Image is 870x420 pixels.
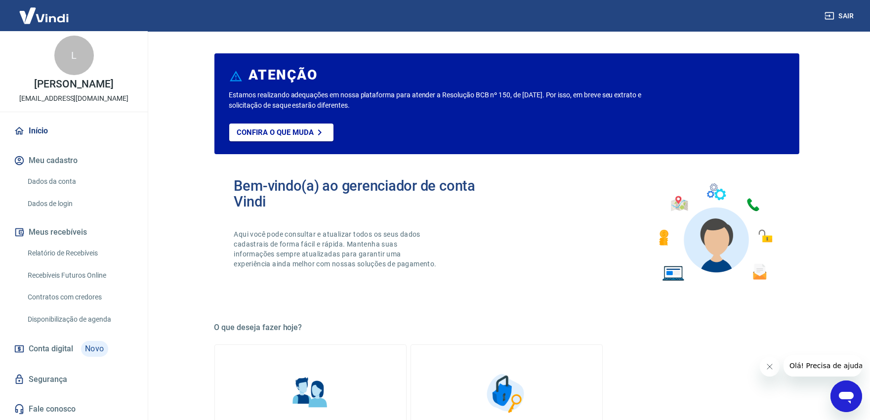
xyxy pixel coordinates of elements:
iframe: Mensagem da empresa [784,355,862,377]
a: Confira o que muda [229,124,333,141]
iframe: Fechar mensagem [760,357,780,377]
a: Disponibilização de agenda [24,309,136,330]
a: Contratos com credores [24,287,136,307]
a: Segurança [12,369,136,390]
p: [EMAIL_ADDRESS][DOMAIN_NAME] [19,93,128,104]
p: Aqui você pode consultar e atualizar todos os seus dados cadastrais de forma fácil e rápida. Mant... [234,229,439,269]
a: Relatório de Recebíveis [24,243,136,263]
img: Vindi [12,0,76,31]
p: Confira o que muda [237,128,314,137]
span: Novo [81,341,108,357]
p: Estamos realizando adequações em nossa plataforma para atender a Resolução BCB nº 150, de [DATE].... [229,90,673,111]
img: Imagem de um avatar masculino com diversos icones exemplificando as funcionalidades do gerenciado... [650,178,780,287]
a: Fale conosco [12,398,136,420]
a: Início [12,120,136,142]
button: Meus recebíveis [12,221,136,243]
h2: Bem-vindo(a) ao gerenciador de conta Vindi [234,178,507,210]
a: Dados da conta [24,171,136,192]
button: Meu cadastro [12,150,136,171]
div: L [54,36,94,75]
img: Informações pessoais [286,369,335,418]
img: Segurança [482,369,531,418]
p: [PERSON_NAME] [34,79,113,89]
iframe: Botão para abrir a janela de mensagens [830,380,862,412]
a: Dados de login [24,194,136,214]
h5: O que deseja fazer hoje? [214,323,799,333]
h6: ATENÇÃO [249,70,317,80]
a: Recebíveis Futuros Online [24,265,136,286]
span: Olá! Precisa de ajuda? [6,7,83,15]
a: Conta digitalNovo [12,337,136,361]
span: Conta digital [29,342,73,356]
button: Sair [823,7,858,25]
